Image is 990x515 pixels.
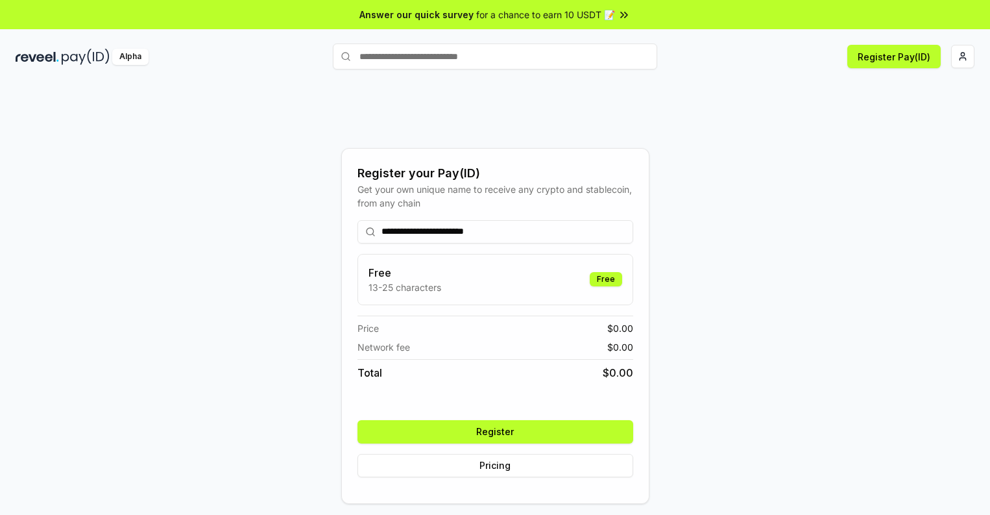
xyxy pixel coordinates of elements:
[62,49,110,65] img: pay_id
[357,321,379,335] span: Price
[847,45,941,68] button: Register Pay(ID)
[359,8,474,21] span: Answer our quick survey
[357,182,633,210] div: Get your own unique name to receive any crypto and stablecoin, from any chain
[368,265,441,281] h3: Free
[357,365,382,381] span: Total
[607,340,633,354] span: $ 0.00
[476,8,615,21] span: for a chance to earn 10 USDT 📝
[16,49,59,65] img: reveel_dark
[607,321,633,335] span: $ 0.00
[357,420,633,444] button: Register
[357,164,633,182] div: Register your Pay(ID)
[357,454,633,477] button: Pricing
[603,365,633,381] span: $ 0.00
[357,340,410,354] span: Network fee
[112,49,149,65] div: Alpha
[590,272,622,286] div: Free
[368,281,441,294] p: 13-25 characters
